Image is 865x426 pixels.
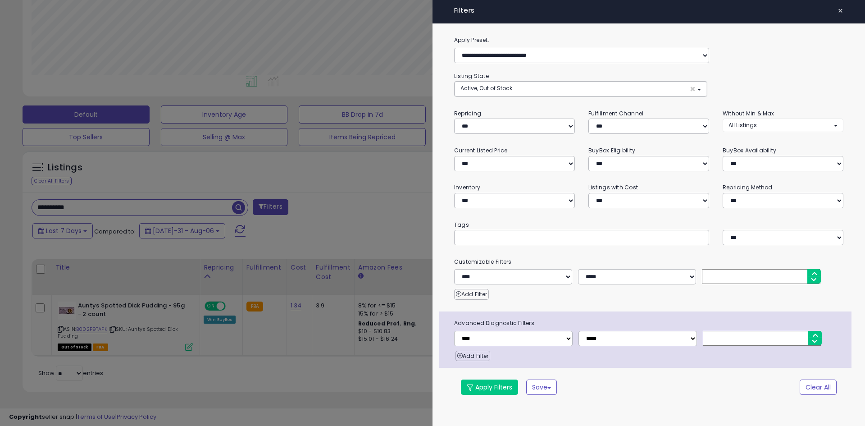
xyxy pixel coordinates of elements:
button: Clear All [800,380,837,395]
button: Add Filter [455,351,490,362]
span: Advanced Diagnostic Filters [447,318,851,328]
span: × [838,5,843,17]
small: BuyBox Eligibility [588,147,635,154]
button: Apply Filters [461,380,518,395]
h4: Filters [454,7,843,14]
small: Repricing [454,110,481,117]
span: Active, Out of Stock [460,84,512,92]
small: Customizable Filters [447,257,850,267]
small: Without Min & Max [723,110,774,117]
small: Inventory [454,183,480,191]
small: Listing State [454,72,489,80]
small: Current Listed Price [454,147,507,154]
small: Repricing Method [723,183,773,191]
small: Listings with Cost [588,183,638,191]
span: × [690,84,696,94]
button: × [834,5,847,17]
button: Add Filter [454,289,489,300]
small: Tags [447,220,850,230]
label: Apply Preset: [447,35,850,45]
button: Save [526,380,557,395]
small: Fulfillment Channel [588,110,643,117]
button: All Listings [723,119,843,132]
button: Active, Out of Stock × [455,82,707,96]
small: BuyBox Availability [723,147,776,154]
span: All Listings [728,121,757,129]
